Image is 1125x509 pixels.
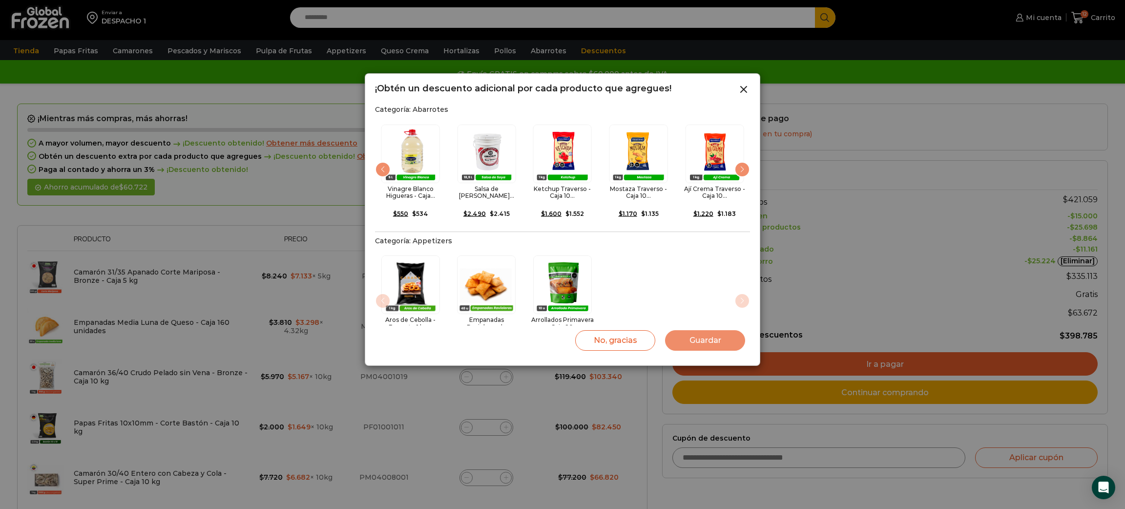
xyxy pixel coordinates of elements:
[679,119,750,227] div: 9 / 15
[393,210,408,217] bdi: 550
[682,186,747,200] h2: Ají Crema Traverso - Caja 10...
[393,210,397,217] span: $
[641,210,645,217] span: $
[375,250,446,358] div: 1 / 3
[541,210,545,217] span: $
[575,330,655,351] button: No, gracias
[375,106,750,114] h2: Categoría: Abarrotes
[463,210,486,217] bdi: 2.490
[463,210,467,217] span: $
[451,119,522,227] div: 6 / 15
[451,250,522,358] div: 2 / 3
[619,210,623,217] span: $
[375,237,750,245] h2: Categoría: Appetizers
[490,210,510,217] bdi: 2.415
[530,317,595,331] h2: Arrollados Primavera - Caja 80...
[541,210,562,217] bdi: 1.600
[527,250,598,358] div: 3 / 3
[717,210,736,217] bdi: 1.183
[734,162,750,177] div: Next slide
[693,210,713,217] bdi: 1.220
[530,186,595,200] h2: Ketchup Traverso - Caja 10...
[412,210,428,217] bdi: 534
[375,162,391,177] div: Previous slide
[565,210,584,217] bdi: 1.552
[375,119,446,227] div: 5 / 15
[455,186,519,200] h2: Salsa de [PERSON_NAME]...
[717,210,721,217] span: $
[565,210,569,217] span: $
[665,330,745,351] button: Guardar
[412,210,416,217] span: $
[619,210,637,217] bdi: 1.170
[490,210,494,217] span: $
[375,84,671,94] h2: ¡Obtén un descuento adicional por cada producto que agregues!
[378,317,443,331] h2: Aros de Cebolla - Formato 1 kg...
[693,210,697,217] span: $
[1092,476,1115,499] div: Open Intercom Messenger
[455,317,519,338] h2: Empanadas Ravioleras de Queso...
[606,186,671,200] h2: Mostaza Traverso - Caja 10...
[641,210,659,217] bdi: 1.135
[378,186,443,200] h2: Vinagre Blanco Higueras - Caja...
[527,119,598,227] div: 7 / 15
[603,119,674,227] div: 8 / 15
